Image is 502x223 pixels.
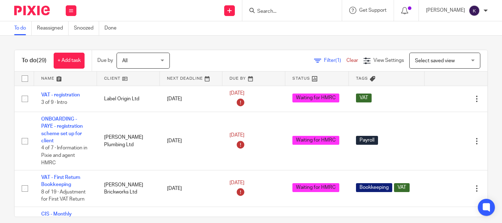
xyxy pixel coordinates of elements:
[97,112,160,170] td: [PERSON_NAME] Plumbing Ltd
[160,86,223,112] td: [DATE]
[22,57,47,64] h1: To do
[230,91,244,96] span: [DATE]
[257,9,320,15] input: Search
[41,175,80,187] a: VAT - First Return Bookkeeping
[41,190,86,202] span: 8 of 19 · Adjustment for First VAT Return
[292,136,339,145] span: Waiting for HMRC
[97,170,160,207] td: [PERSON_NAME] Brickworks Ltd
[335,58,341,63] span: (1)
[37,21,69,35] a: Reassigned
[230,180,244,185] span: [DATE]
[41,92,80,97] a: VAT - registration
[97,86,160,112] td: Label Origin Ltd
[469,5,480,16] img: svg%3E
[292,94,339,102] span: Waiting for HMRC
[14,21,32,35] a: To do
[426,7,465,14] p: [PERSON_NAME]
[41,100,67,105] span: 3 of 9 · Intro
[160,170,223,207] td: [DATE]
[373,58,404,63] span: View Settings
[230,133,244,138] span: [DATE]
[292,183,339,192] span: Waiting for HMRC
[356,76,368,80] span: Tags
[74,21,99,35] a: Snoozed
[37,58,47,63] span: (29)
[160,112,223,170] td: [DATE]
[415,58,455,63] span: Select saved view
[356,94,372,102] span: VAT
[14,6,50,15] img: Pixie
[54,53,85,69] a: + Add task
[97,57,113,64] p: Due by
[394,183,410,192] span: VAT
[356,136,378,145] span: Payroll
[41,146,87,165] span: 4 of 7 · Information in Pixie and agent HMRC
[324,58,346,63] span: Filter
[122,58,128,63] span: All
[346,58,358,63] a: Clear
[356,183,392,192] span: Bookkeeping
[359,8,387,13] span: Get Support
[41,117,83,143] a: ONBOARDING - PAYE - registration scheme set up for client
[104,21,122,35] a: Done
